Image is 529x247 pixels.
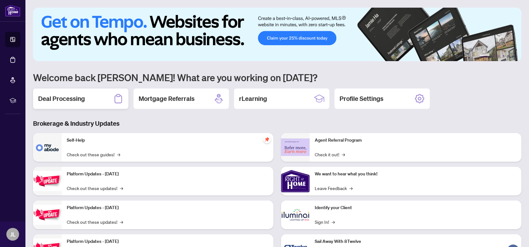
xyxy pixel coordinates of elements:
p: Agent Referral Program [315,137,516,144]
img: Platform Updates - July 8, 2025 [33,205,62,225]
h2: Profile Settings [340,94,383,103]
p: We want to hear what you think! [315,171,516,178]
h3: Brokerage & Industry Updates [33,119,521,128]
span: → [120,185,123,192]
h1: Welcome back [PERSON_NAME]! What are you working on [DATE]? [33,71,521,83]
img: We want to hear what you think! [281,167,310,195]
h2: Mortgage Referrals [139,94,195,103]
a: Sign In!→ [315,218,335,225]
p: Sail Away With 8Twelve [315,238,516,245]
a: Check out these updates!→ [67,218,123,225]
span: → [117,151,120,158]
a: Check out these guides!→ [67,151,120,158]
a: Check it out!→ [315,151,345,158]
span: JL [10,230,16,239]
p: Identify your Client [315,204,516,211]
img: Identify your Client [281,201,310,229]
span: → [120,218,123,225]
img: logo [5,5,20,17]
img: Agent Referral Program [281,138,310,156]
img: Platform Updates - July 21, 2025 [33,171,62,191]
button: 1 [479,55,490,57]
p: Self-Help [67,137,268,144]
button: 4 [502,55,505,57]
button: Open asap [504,225,523,244]
button: 3 [497,55,500,57]
span: → [332,218,335,225]
h2: rLearning [239,94,267,103]
button: 2 [492,55,495,57]
p: Platform Updates - [DATE] [67,171,268,178]
img: Slide 0 [33,8,521,61]
p: Platform Updates - [DATE] [67,238,268,245]
a: Check out these updates!→ [67,185,123,192]
button: 5 [507,55,510,57]
span: pushpin [263,136,271,143]
img: Self-Help [33,133,62,162]
a: Leave Feedback→ [315,185,353,192]
span: → [349,185,353,192]
span: → [342,151,345,158]
p: Platform Updates - [DATE] [67,204,268,211]
h2: Deal Processing [38,94,85,103]
button: 6 [512,55,515,57]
